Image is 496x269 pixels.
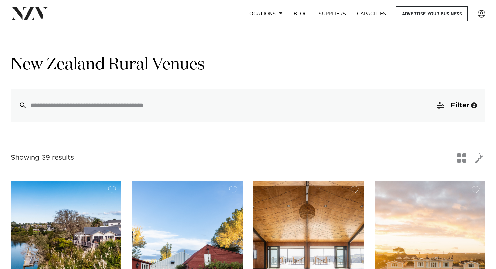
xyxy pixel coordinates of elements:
[11,153,74,163] div: Showing 39 results
[11,54,485,76] h1: New Zealand Rural Venues
[313,6,351,21] a: SUPPLIERS
[396,6,468,21] a: Advertise your business
[352,6,392,21] a: Capacities
[471,102,477,108] div: 2
[429,89,485,122] button: Filter2
[241,6,288,21] a: Locations
[288,6,313,21] a: BLOG
[451,102,469,109] span: Filter
[11,7,48,20] img: nzv-logo.png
